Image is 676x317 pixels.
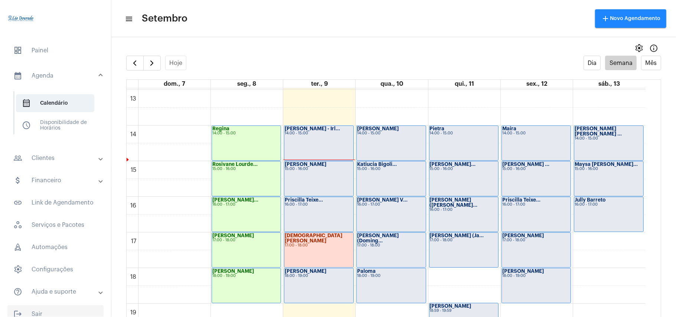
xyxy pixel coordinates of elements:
[502,126,516,131] strong: Maíra
[143,56,161,71] button: Próximo Semana
[502,162,549,167] strong: [PERSON_NAME] ...
[212,274,280,278] div: 18:00 - 19:00
[212,162,258,167] strong: Rosivane Lourde...
[13,154,99,163] mat-panel-title: Clientes
[430,131,498,135] div: 14:00 - 15:00
[7,238,104,256] span: Automações
[357,197,408,202] strong: [PERSON_NAME] V...
[142,13,187,24] span: Setembro
[7,194,104,212] span: Link de Agendamento
[212,269,254,274] strong: [PERSON_NAME]
[525,80,549,88] a: 12 de setembro de 2025
[597,80,622,88] a: 13 de setembro de 2025
[7,216,104,234] span: Serviços e Pacotes
[502,197,541,202] strong: Priscilla Teixe...
[130,167,138,173] div: 15
[357,244,425,248] div: 17:00 - 18:00
[575,126,622,136] strong: [PERSON_NAME] [PERSON_NAME] ...
[502,131,570,135] div: 14:00 - 15:00
[357,274,425,278] div: 18:00 - 19:00
[130,238,138,245] div: 17
[631,41,646,56] button: settings
[502,167,570,171] div: 15:00 - 16:00
[601,14,610,23] mat-icon: add
[165,56,187,70] button: Hoje
[357,233,399,243] strong: [PERSON_NAME] (Doming...
[129,274,138,280] div: 18
[13,287,22,296] mat-icon: sidenav icon
[502,203,570,207] div: 16:00 - 17:00
[379,80,405,88] a: 10 de setembro de 2025
[22,99,31,108] span: sidenav icon
[212,233,254,238] strong: [PERSON_NAME]
[16,117,94,134] span: Disponibilidade de Horários
[575,137,643,141] div: 14:00 - 15:00
[13,243,22,252] span: sidenav icon
[285,233,342,243] strong: [DEMOGRAPHIC_DATA][PERSON_NAME]
[285,244,353,248] div: 17:00 - 18:00
[129,309,138,316] div: 19
[634,44,643,53] span: settings
[649,44,658,53] mat-icon: Info
[601,16,660,21] span: Novo Agendamento
[129,202,138,209] div: 16
[13,46,22,55] span: sidenav icon
[310,80,329,88] a: 9 de setembro de 2025
[129,95,138,102] div: 13
[646,41,661,56] button: Info
[4,88,111,145] div: sidenav iconAgenda
[502,233,544,238] strong: [PERSON_NAME]
[22,121,31,130] span: sidenav icon
[13,71,22,80] mat-icon: sidenav icon
[212,238,280,242] div: 17:00 - 18:00
[4,149,111,167] mat-expansion-panel-header: sidenav iconClientes
[7,261,104,278] span: Configurações
[584,56,601,70] button: Dia
[502,238,570,242] div: 17:00 - 18:00
[13,265,22,274] span: sidenav icon
[13,287,99,296] mat-panel-title: Ajuda e suporte
[212,131,280,135] div: 14:00 - 15:00
[430,162,476,167] strong: [PERSON_NAME]...
[126,56,144,71] button: Semana Anterior
[502,274,570,278] div: 18:00 - 19:00
[13,176,22,185] mat-icon: sidenav icon
[430,233,484,238] strong: [PERSON_NAME] (Ja...
[4,283,111,301] mat-expansion-panel-header: sidenav iconAjuda e suporte
[595,9,666,28] button: Novo Agendamento
[430,238,498,242] div: 17:00 - 18:00
[212,203,280,207] div: 16:00 - 17:00
[430,126,445,131] strong: Pietra
[575,197,605,202] strong: Jully Barreto
[357,269,376,274] strong: Paloma
[502,269,544,274] strong: [PERSON_NAME]
[285,131,353,135] div: 14:00 - 15:00
[13,220,22,229] span: sidenav icon
[212,197,258,202] strong: [PERSON_NAME]...
[575,167,643,171] div: 15:00 - 16:00
[236,80,258,88] a: 8 de setembro de 2025
[357,162,397,167] strong: Katiucia Bigoli...
[6,4,36,33] img: 4c910ca3-f26c-c648-53c7-1a2041c6e520.jpg
[575,162,638,167] strong: Maysa [PERSON_NAME]...
[13,71,99,80] mat-panel-title: Agenda
[357,203,425,207] div: 16:00 - 17:00
[285,269,326,274] strong: [PERSON_NAME]
[285,126,340,131] strong: [PERSON_NAME] - Irl...
[641,56,661,70] button: Mês
[4,171,111,189] mat-expansion-panel-header: sidenav iconFinanceiro
[129,131,138,138] div: 14
[285,197,323,202] strong: Priscilla Teixe...
[13,198,22,207] mat-icon: sidenav icon
[16,94,94,112] span: Calendário
[285,167,353,171] div: 15:00 - 16:00
[13,176,99,185] mat-panel-title: Financeiro
[575,203,643,207] div: 16:00 - 17:00
[162,80,187,88] a: 7 de setembro de 2025
[430,309,498,313] div: 18:59 - 19:59
[605,56,637,70] button: Semana
[212,126,229,131] strong: Regina
[7,42,104,59] span: Painel
[4,64,111,88] mat-expansion-panel-header: sidenav iconAgenda
[285,274,353,278] div: 18:00 - 19:00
